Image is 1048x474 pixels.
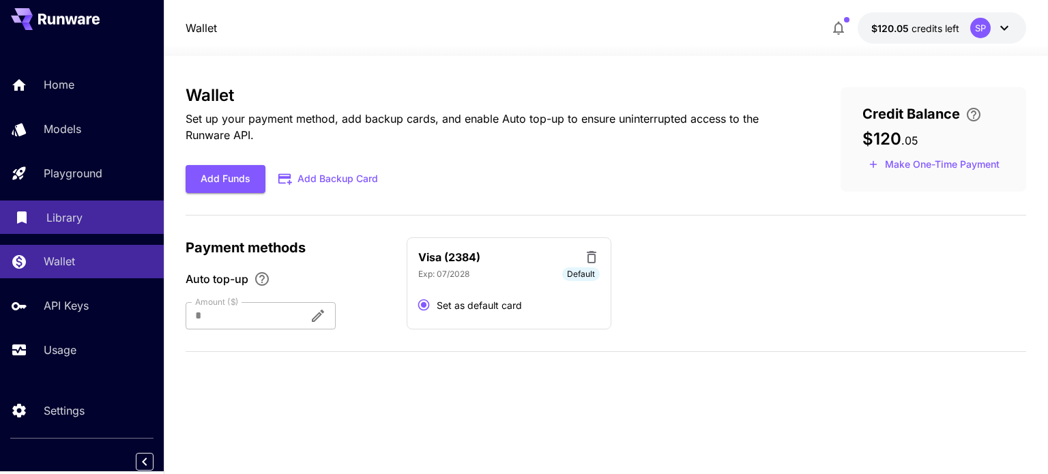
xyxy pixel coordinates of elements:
p: Visa (2384) [418,249,480,265]
span: Default [562,268,600,280]
p: Set up your payment method, add backup cards, and enable Auto top-up to ensure uninterrupted acce... [186,110,796,143]
div: Collapse sidebar [146,449,164,474]
span: Auto top-up [186,271,248,287]
button: Enable Auto top-up to ensure uninterrupted service. We'll automatically bill the chosen amount wh... [248,271,276,287]
nav: breadcrumb [186,20,217,36]
p: Settings [44,402,85,419]
div: $120.05 [871,21,959,35]
p: Payment methods [186,237,390,258]
p: Usage [44,342,76,358]
p: Exp: 07/2028 [418,268,469,280]
span: Set as default card [437,298,522,312]
span: $120.05 [871,23,912,34]
button: $120.05SP [858,12,1026,44]
label: Amount ($) [195,296,239,308]
p: Library [46,209,83,226]
p: Playground [44,165,102,181]
span: credits left [912,23,959,34]
span: . 05 [901,134,918,147]
p: API Keys [44,297,89,314]
p: Home [44,76,74,93]
a: Wallet [186,20,217,36]
span: $120 [862,129,901,149]
p: Models [44,121,81,137]
p: Wallet [44,253,75,269]
button: Make a one-time, non-recurring payment [862,154,1006,175]
button: Collapse sidebar [136,453,154,471]
button: Enter your card details and choose an Auto top-up amount to avoid service interruptions. We'll au... [960,106,987,123]
button: Add Funds [186,165,265,193]
h3: Wallet [186,86,796,105]
button: Add Backup Card [265,166,392,192]
div: SP [970,18,991,38]
span: Credit Balance [862,104,960,124]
